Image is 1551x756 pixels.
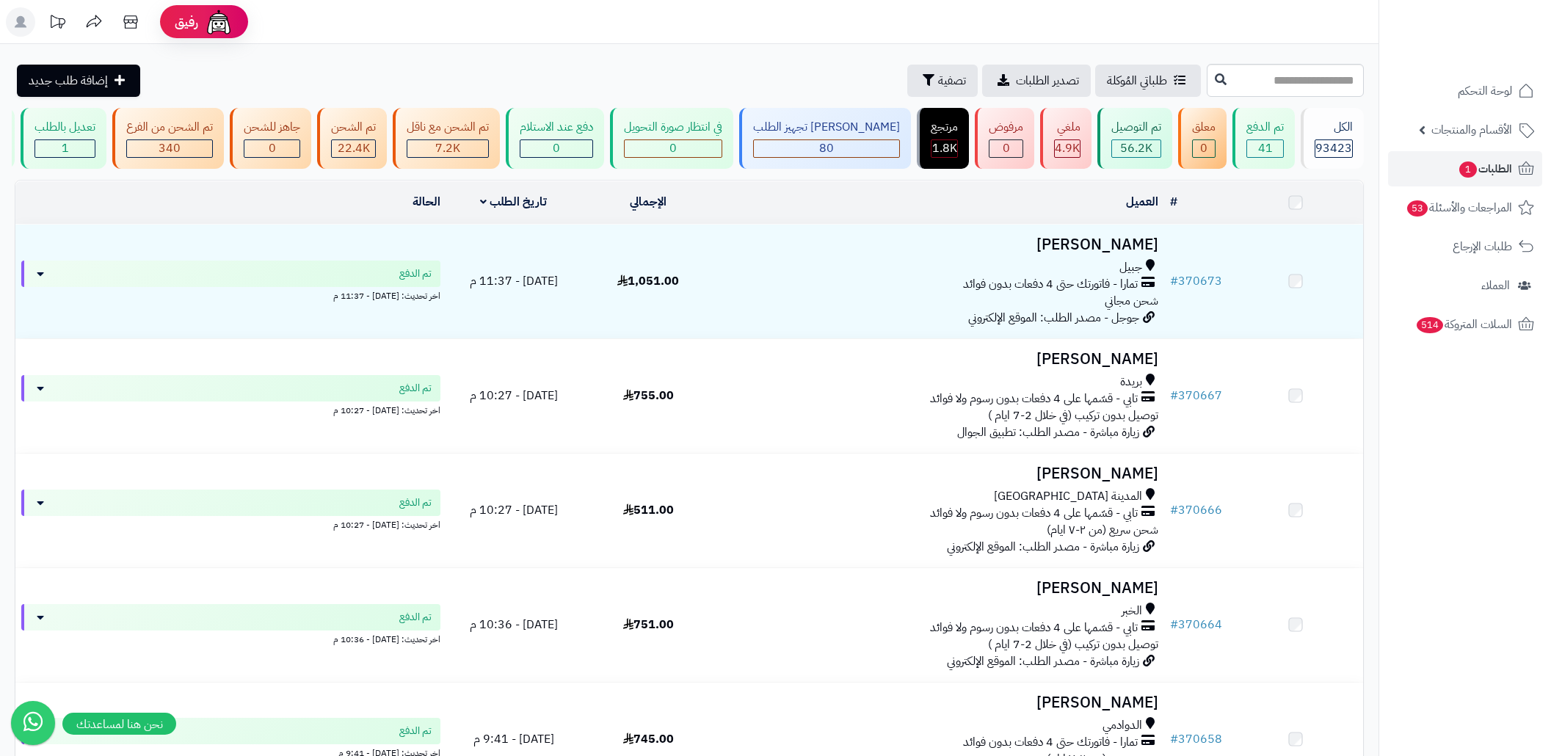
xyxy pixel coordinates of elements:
span: 340 [159,139,181,157]
div: ملغي [1054,119,1080,136]
div: 0 [244,140,299,157]
span: جبيل [1119,259,1142,276]
span: تصفية [938,72,966,90]
a: إضافة طلب جديد [17,65,140,97]
div: اخر تحديث: [DATE] - 10:27 م [21,401,440,417]
div: مرفوض [989,119,1023,136]
h3: [PERSON_NAME] [722,580,1158,597]
a: الإجمالي [630,193,666,211]
div: 0 [625,140,722,157]
span: تمارا - فاتورتك حتى 4 دفعات بدون فوائد [963,734,1138,751]
a: لوحة التحكم [1388,73,1542,109]
span: السلات المتروكة [1415,314,1512,335]
div: اخر تحديث: [DATE] - 11:37 م [21,287,440,302]
span: # [1170,730,1178,748]
div: تم الشحن [331,119,376,136]
span: طلبات الإرجاع [1453,236,1512,257]
div: 0 [1193,140,1215,157]
span: تابي - قسّمها على 4 دفعات بدون رسوم ولا فوائد [930,390,1138,407]
span: تم الدفع [399,724,432,738]
a: دفع عند الاستلام 0 [503,108,607,169]
div: 41 [1247,140,1283,157]
a: تم التوصيل 56.2K [1094,108,1175,169]
a: تعديل بالطلب 1 [18,108,109,169]
a: العملاء [1388,268,1542,303]
div: 80 [754,140,899,157]
span: طلباتي المُوكلة [1107,72,1167,90]
div: الكل [1315,119,1353,136]
a: طلباتي المُوكلة [1095,65,1201,97]
a: #370658 [1170,730,1222,748]
span: 0 [1003,139,1010,157]
a: طلبات الإرجاع [1388,229,1542,264]
span: # [1170,272,1178,290]
span: الخبر [1122,603,1142,619]
a: تم الشحن مع ناقل 7.2K [390,108,503,169]
span: المدينة [GEOGRAPHIC_DATA] [994,488,1142,505]
a: السلات المتروكة514 [1388,307,1542,342]
div: تعديل بالطلب [34,119,95,136]
span: 514 [1417,317,1443,333]
div: مرتجع [931,119,958,136]
img: ai-face.png [204,7,233,37]
span: 22.4K [338,139,370,157]
span: توصيل بدون تركيب (في خلال 2-7 ايام ) [988,407,1158,424]
a: #370673 [1170,272,1222,290]
a: # [1170,193,1177,211]
span: تابي - قسّمها على 4 دفعات بدون رسوم ولا فوائد [930,619,1138,636]
a: العميل [1126,193,1158,211]
span: شحن سريع (من ٢-٧ ايام) [1047,521,1158,539]
span: 755.00 [623,387,674,404]
span: 745.00 [623,730,674,748]
span: تابي - قسّمها على 4 دفعات بدون رسوم ولا فوائد [930,505,1138,522]
span: 41 [1258,139,1273,157]
div: [PERSON_NAME] تجهيز الطلب [753,119,900,136]
a: تم الدفع 41 [1229,108,1298,169]
a: في انتظار صورة التحويل 0 [607,108,736,169]
span: 1.8K [932,139,957,157]
span: المراجعات والأسئلة [1406,197,1512,218]
span: زيارة مباشرة - مصدر الطلب: الموقع الإلكتروني [947,538,1139,556]
span: 56.2K [1120,139,1152,157]
span: [DATE] - 10:27 م [470,501,558,519]
div: تم التوصيل [1111,119,1161,136]
span: زيارة مباشرة - مصدر الطلب: تطبيق الجوال [957,424,1139,441]
div: اخر تحديث: [DATE] - 10:36 م [21,630,440,646]
a: ملغي 4.9K [1037,108,1094,169]
div: 0 [989,140,1023,157]
span: # [1170,501,1178,519]
div: دفع عند الاستلام [520,119,593,136]
a: الطلبات1 [1388,151,1542,186]
span: تم الدفع [399,266,432,281]
a: #370667 [1170,387,1222,404]
span: الأقسام والمنتجات [1431,120,1512,140]
div: 7223 [407,140,488,157]
span: الدوادمي [1103,717,1142,734]
a: #370664 [1170,616,1222,633]
span: # [1170,387,1178,404]
div: 1784 [931,140,957,157]
div: 4939 [1055,140,1080,157]
span: # [1170,616,1178,633]
span: بريدة [1120,374,1142,390]
span: 4.9K [1055,139,1080,157]
span: رفيق [175,13,198,31]
div: 22426 [332,140,375,157]
span: زيارة مباشرة - مصدر الطلب: الموقع الإلكتروني [947,653,1139,670]
span: جوجل - مصدر الطلب: الموقع الإلكتروني [968,309,1139,327]
span: 7.2K [435,139,460,157]
span: العملاء [1481,275,1510,296]
div: تم الدفع [1246,119,1284,136]
h3: [PERSON_NAME] [722,236,1158,253]
a: الكل93423 [1298,108,1367,169]
a: تم الشحن 22.4K [314,108,390,169]
span: تم الدفع [399,495,432,510]
h3: [PERSON_NAME] [722,465,1158,482]
span: تم الدفع [399,610,432,625]
div: في انتظار صورة التحويل [624,119,722,136]
div: 0 [520,140,592,157]
span: 0 [1200,139,1207,157]
span: 511.00 [623,501,674,519]
span: شحن مجاني [1105,292,1158,310]
h3: [PERSON_NAME] [722,694,1158,711]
